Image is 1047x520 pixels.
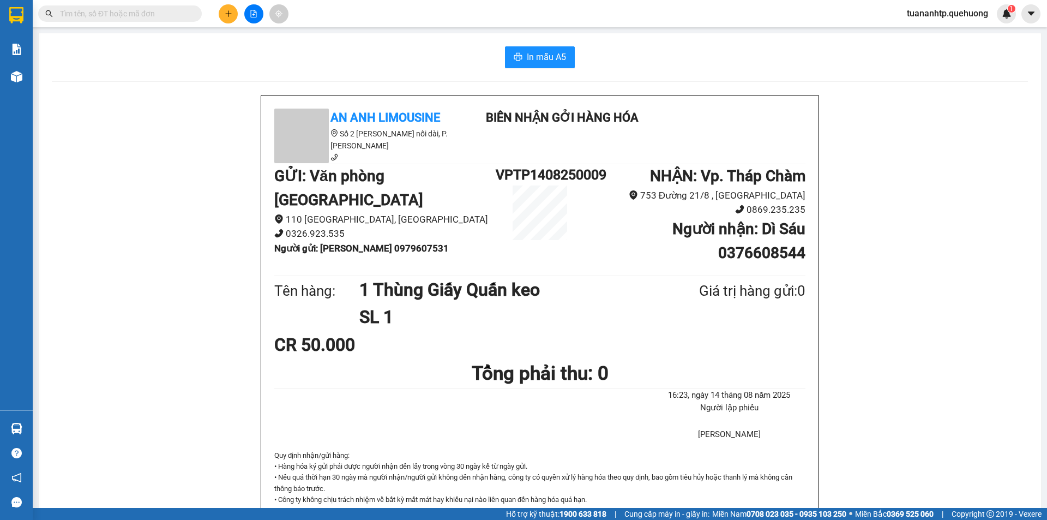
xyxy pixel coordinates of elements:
span: phone [330,153,338,161]
img: warehouse-icon [11,423,22,434]
h1: Tổng phải thu: 0 [274,358,805,388]
sup: 1 [1008,5,1015,13]
span: message [11,497,22,507]
b: NHẬN : Vp. Tháp Chàm [650,167,805,185]
span: Hỗ trợ kỹ thuật: [506,508,606,520]
strong: 0708 023 035 - 0935 103 250 [747,510,846,518]
span: Miền Nam [712,508,846,520]
b: Người nhận : Dì Sáu 0376608544 [672,220,805,262]
p: • Công ty không chịu trách nhiệm về bất kỳ mất mát hay khiếu nại nào liên quan đến hàng hóa quá hạn. [274,494,805,505]
img: warehouse-icon [11,71,22,82]
span: phone [735,205,744,214]
button: caret-down [1021,4,1040,23]
li: 0869.235.235 [584,202,805,217]
span: environment [330,129,338,137]
li: 0326.923.535 [274,226,496,241]
span: environment [274,214,284,224]
span: notification [11,473,22,483]
div: Tên hàng: [274,280,359,302]
li: [PERSON_NAME] [653,428,805,441]
span: 1 [1009,5,1013,13]
span: question-circle [11,448,22,458]
div: CR 50.000 [274,331,449,358]
span: Cung cấp máy in - giấy in: [624,508,709,520]
h1: SL 1 [359,303,646,331]
span: | [942,508,943,520]
span: phone [274,229,284,238]
button: printerIn mẫu A5 [505,46,575,68]
img: icon-new-feature [1002,9,1012,19]
li: 110 [GEOGRAPHIC_DATA], [GEOGRAPHIC_DATA] [274,212,496,227]
span: copyright [986,510,994,518]
h1: 1 Thùng Giấy Quấn keo [359,276,646,303]
b: An Anh Limousine [330,111,440,124]
p: • Hàng hóa ký gửi phải được người nhận đến lấy trong vòng 30 ngày kể từ ngày gửi. [274,461,805,472]
span: environment [629,190,638,200]
span: In mẫu A5 [527,50,566,64]
button: plus [219,4,238,23]
p: • Nếu quá thời hạn 30 ngày mà người nhận/người gửi không đến nhận hàng, công ty có quyền xử lý hà... [274,472,805,494]
span: tuananhtp.quehuong [898,7,997,20]
span: printer [514,52,522,63]
b: GỬI : Văn phòng [GEOGRAPHIC_DATA] [274,167,423,209]
span: file-add [250,10,257,17]
input: Tìm tên, số ĐT hoặc mã đơn [60,8,189,20]
li: Người lập phiếu [653,402,805,415]
img: logo-vxr [9,7,23,23]
b: Biên nhận gởi hàng hóa [486,111,639,124]
div: Giá trị hàng gửi: 0 [646,280,805,302]
button: file-add [244,4,263,23]
h1: VPTP1408250009 [496,164,584,186]
span: plus [225,10,232,17]
span: Miền Bắc [855,508,934,520]
b: Người gửi : [PERSON_NAME] 0979607531 [274,243,449,254]
button: aim [269,4,288,23]
span: caret-down [1026,9,1036,19]
li: Số 2 [PERSON_NAME] nối dài, P. [PERSON_NAME] [274,128,471,152]
li: 753 Đường 21/8 , [GEOGRAPHIC_DATA] [584,188,805,203]
span: search [45,10,53,17]
span: aim [275,10,282,17]
li: 16:23, ngày 14 tháng 08 năm 2025 [653,389,805,402]
strong: 0369 525 060 [887,510,934,518]
span: | [615,508,616,520]
img: solution-icon [11,44,22,55]
strong: 1900 633 818 [559,510,606,518]
div: Quy định nhận/gửi hàng : [274,450,805,506]
span: ⚪️ [849,512,852,516]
